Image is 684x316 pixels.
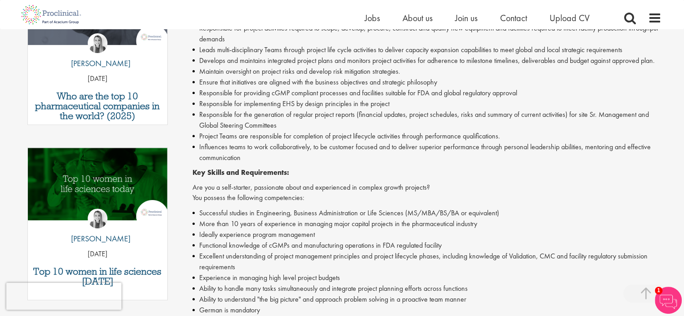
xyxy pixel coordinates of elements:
[192,88,662,98] li: Responsible for providing cGMP compliant processes and facilities suitable for FDA and global reg...
[192,283,662,294] li: Ability to handle many tasks simultaneously and integrate project planning efforts across functions
[64,58,130,69] p: [PERSON_NAME]
[655,287,682,314] img: Chatbot
[192,208,662,218] li: Successful studies in Engineering, Business Administration or Life Sciences (MS/MBA/BS/BA or equi...
[64,233,130,245] p: [PERSON_NAME]
[64,209,130,249] a: Hannah Burke [PERSON_NAME]
[192,294,662,305] li: Ability to understand "the big picture" and approach problem solving in a proactive team manner
[192,66,662,77] li: Maintain oversight on project risks and develop risk mitigation strategies.
[192,142,662,163] li: Influences teams to work collaboratively, to be customer focused and to deliver superior performa...
[192,182,662,203] p: Are you a self-starter, passionate about and experienced in complex growth projects? You possess ...
[192,45,662,55] li: Leads multi-disciplinary Teams through project life cycle activities to deliver capacity expansio...
[192,77,662,88] li: Ensure that initiatives are aligned with the business objectives and strategic philosophy
[32,267,163,286] a: Top 10 women in life sciences [DATE]
[192,109,662,131] li: Responsible for the generation of regular project reports (financial updates, project schedules, ...
[192,98,662,109] li: Responsible for implementing EHS by design principles in the project
[88,33,107,53] img: Hannah Burke
[192,218,662,229] li: More than 10 years of experience in managing major capital projects in the pharmaceutical industry
[655,287,662,294] span: 1
[550,12,590,24] a: Upload CV
[28,148,168,220] img: Top 10 women in life sciences today
[455,12,478,24] a: Join us
[6,283,121,310] iframe: reCAPTCHA
[192,229,662,240] li: Ideally experience program management
[500,12,527,24] a: Contact
[28,148,168,227] a: Link to a post
[192,305,662,316] li: German is mandatory
[192,168,289,177] strong: Key Skills and Requirements:
[192,55,662,66] li: Develops and maintains integrated project plans and monitors project activities for adherence to ...
[32,91,163,121] a: Who are the top 10 pharmaceutical companies in the world? (2025)
[365,12,380,24] a: Jobs
[192,251,662,272] li: Excellent understanding of project management principles and project lifecycle phases, including ...
[192,131,662,142] li: Project Teams are responsible for completion of project lifecycle activities through performance ...
[88,209,107,228] img: Hannah Burke
[192,272,662,283] li: Experience in managing high level project budgets
[192,23,662,45] li: Responsible for project activities required to scope, develop, procure, construct and qualify new...
[28,74,168,84] p: [DATE]
[28,249,168,259] p: [DATE]
[402,12,433,24] a: About us
[192,240,662,251] li: Functional knowledge of cGMPs and manufacturing operations in FDA regulated facility
[64,33,130,74] a: Hannah Burke [PERSON_NAME]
